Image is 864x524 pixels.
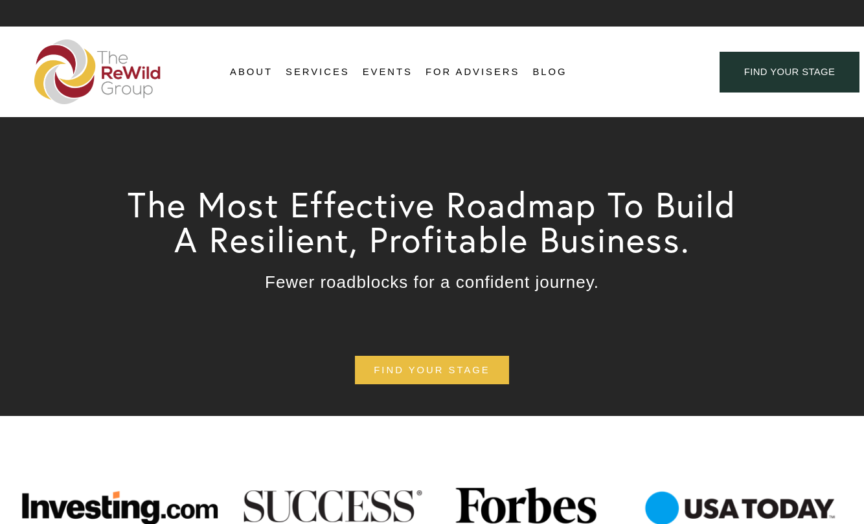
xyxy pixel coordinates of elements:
a: folder dropdown [286,63,350,82]
a: For Advisers [426,63,519,82]
a: find your stage [355,356,508,385]
a: find your stage [720,52,859,93]
a: Events [363,63,413,82]
span: About [230,63,273,81]
span: Services [286,63,350,81]
img: The ReWild Group [34,39,161,104]
a: folder dropdown [230,63,273,82]
span: The Most Effective Roadmap To Build A Resilient, Profitable Business. [128,182,747,261]
a: Blog [532,63,567,82]
span: Fewer roadblocks for a confident journey. [265,272,599,292]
